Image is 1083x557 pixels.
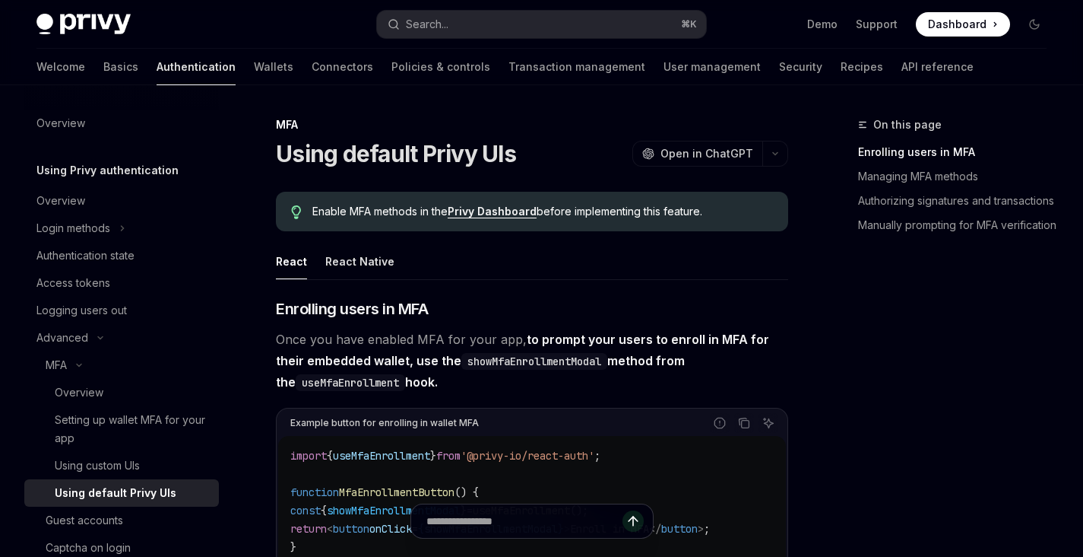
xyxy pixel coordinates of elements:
a: Authentication state [24,242,219,269]
div: MFA [46,356,67,374]
div: Search... [406,15,448,33]
span: MfaEnrollmentButton [339,485,454,499]
a: Overview [24,379,219,406]
div: Captcha on login [46,539,131,557]
a: Enrolling users in MFA [858,140,1059,164]
span: { [327,449,333,463]
span: ⌘ K [681,18,697,30]
a: Managing MFA methods [858,164,1059,189]
div: React Native [325,243,394,279]
div: Login methods [36,219,110,237]
a: Access tokens [24,269,219,297]
h5: Using Privy authentication [36,161,179,180]
span: '@privy-io/react-auth' [461,449,594,463]
button: Toggle MFA section [24,352,219,379]
div: Overview [36,114,85,132]
button: Open search [377,11,705,38]
a: API reference [901,49,974,85]
button: Ask AI [758,413,778,433]
span: import [290,449,327,463]
button: Toggle Login methods section [24,215,219,242]
span: () { [454,485,479,499]
a: Basics [103,49,138,85]
a: Authorizing signatures and transactions [858,189,1059,213]
a: Privy Dashboard [448,205,537,218]
div: Authentication state [36,247,135,265]
h1: Using default Privy UIs [276,140,516,167]
a: Dashboard [916,12,1010,37]
a: Setting up wallet MFA for your app [24,406,219,452]
div: Advanced [36,329,88,347]
button: Report incorrect code [710,413,730,433]
a: Authentication [157,49,236,85]
input: Ask a question... [426,504,622,538]
a: Connectors [312,49,373,85]
a: User management [663,49,761,85]
span: Once you have enabled MFA for your app, [276,329,788,393]
a: Wallets [254,49,293,85]
a: Security [779,49,822,85]
div: MFA [276,117,788,132]
a: Overview [24,187,219,215]
a: Overview [24,110,219,137]
span: Open in ChatGPT [660,146,753,161]
a: Recipes [841,49,883,85]
span: Dashboard [928,17,986,32]
button: Open in ChatGPT [632,141,762,167]
button: Send message [622,511,644,532]
img: dark logo [36,14,131,35]
span: } [430,449,436,463]
svg: Tip [291,205,302,219]
div: Guest accounts [46,511,123,530]
a: Demo [807,17,838,32]
span: On this page [873,116,942,134]
strong: to prompt your users to enroll in MFA for their embedded wallet, use the method from the hook. [276,332,769,390]
span: Enable MFA methods in the before implementing this feature. [312,204,774,219]
a: Guest accounts [24,507,219,534]
a: Policies & controls [391,49,490,85]
div: Overview [55,384,103,402]
a: Welcome [36,49,85,85]
div: Example button for enrolling in wallet MFA [290,413,479,433]
a: Using default Privy UIs [24,479,219,507]
code: showMfaEnrollmentModal [461,353,607,370]
div: Overview [36,192,85,210]
a: Transaction management [508,49,645,85]
button: Copy the contents from the code block [734,413,754,433]
a: Support [856,17,898,32]
button: Toggle dark mode [1022,12,1047,37]
div: Access tokens [36,274,110,292]
a: Using custom UIs [24,452,219,479]
a: Manually prompting for MFA verification [858,213,1059,237]
div: Using default Privy UIs [55,484,176,502]
span: function [290,485,339,499]
div: Using custom UIs [55,457,140,475]
span: ; [594,449,600,463]
div: Setting up wallet MFA for your app [55,411,210,447]
span: from [436,449,461,463]
div: React [276,243,307,279]
div: Logging users out [36,301,127,320]
code: useMfaEnrollment [296,374,405,391]
a: Logging users out [24,297,219,324]
span: useMfaEnrollment [333,449,430,463]
button: Toggle Advanced section [24,324,219,352]
span: Enrolling users in MFA [276,298,428,320]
